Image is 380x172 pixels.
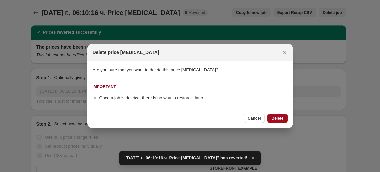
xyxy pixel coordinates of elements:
[271,116,283,121] span: Delete
[248,116,261,121] span: Cancel
[280,48,289,57] button: Close
[93,84,116,89] div: IMPORTANT
[93,67,219,72] span: Are you sure that you want to delete this price [MEDICAL_DATA]?
[93,49,159,56] h2: Delete price [MEDICAL_DATA]
[244,114,265,123] button: Cancel
[267,114,287,123] button: Delete
[99,95,288,101] li: Once a job is deleted, there is no way to restore it later
[123,155,247,161] span: "[DATE] г., 06:10:16 ч. Price [MEDICAL_DATA]" has reverted!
